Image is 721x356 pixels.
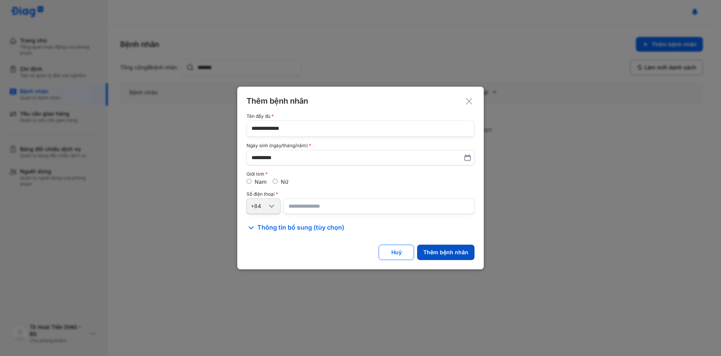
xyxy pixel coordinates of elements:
[417,245,475,260] button: Thêm bệnh nhân
[257,223,344,232] span: Thông tin bổ sung (tùy chọn)
[423,249,468,256] div: Thêm bệnh nhân
[246,96,475,106] div: Thêm bệnh nhân
[255,178,267,185] label: Nam
[281,178,288,185] label: Nữ
[246,191,475,197] div: Số điện thoại
[246,114,475,119] div: Tên đầy đủ
[379,245,414,260] button: Huỷ
[251,203,267,210] div: +84
[246,143,475,148] div: Ngày sinh (ngày/tháng/năm)
[246,171,475,177] div: Giới tính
